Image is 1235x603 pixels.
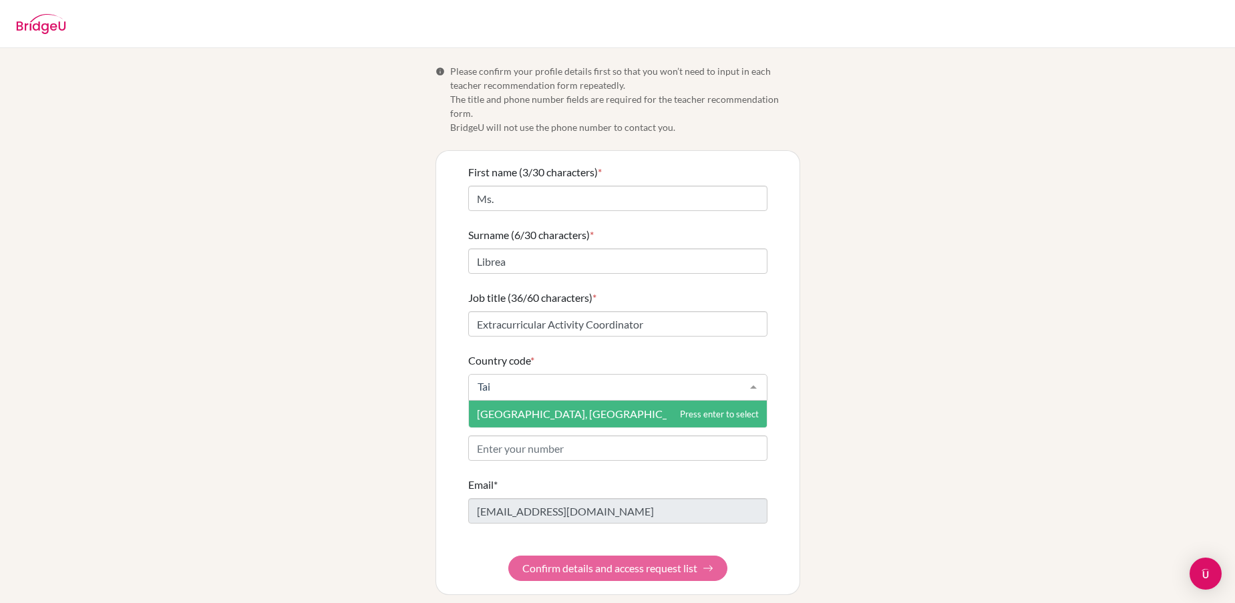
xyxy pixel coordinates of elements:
[450,64,800,134] span: Please confirm your profile details first so that you won’t need to input in each teacher recomme...
[468,311,767,337] input: Enter your job title
[474,380,740,393] input: Select a code
[435,67,445,76] span: Info
[477,407,730,420] span: [GEOGRAPHIC_DATA], [GEOGRAPHIC_DATA] (+886)
[468,477,498,493] label: Email*
[468,435,767,461] input: Enter your number
[468,353,534,369] label: Country code
[1190,558,1222,590] div: Open Intercom Messenger
[16,14,66,34] img: BridgeU logo
[468,227,594,243] label: Surname (6/30 characters)
[468,248,767,274] input: Enter your surname
[468,290,596,306] label: Job title (36/60 characters)
[468,186,767,211] input: Enter your first name
[468,164,602,180] label: First name (3/30 characters)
